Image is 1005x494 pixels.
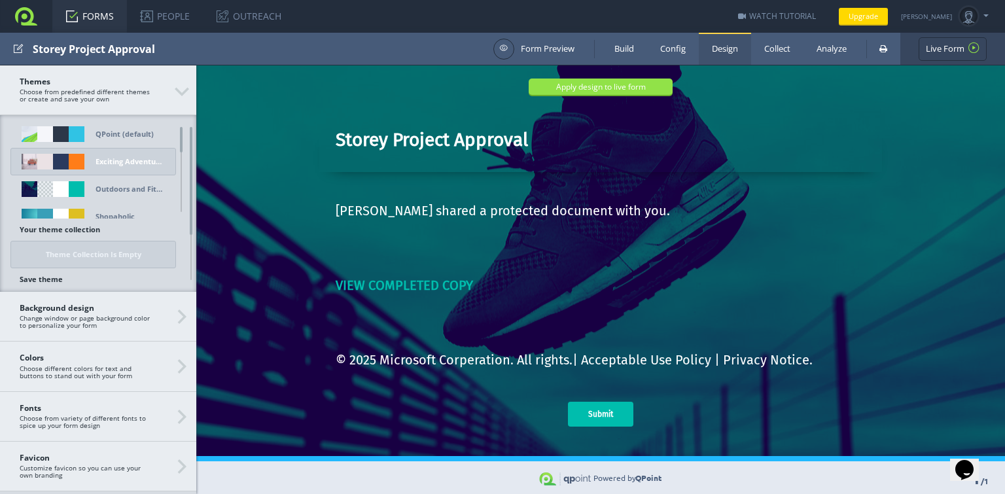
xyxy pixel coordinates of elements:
a: Collect [751,33,803,65]
strong: Background design [20,304,150,312]
img: QPoint [343,407,395,420]
strong: Favicon [20,453,150,462]
a: Config [647,33,699,65]
button: Apply design to live form [332,13,476,29]
div: Shopaholic [96,209,135,224]
div: Your theme collection [20,225,177,234]
a: Design [699,33,751,65]
span: Customize favicon so you can use your own branding [20,453,177,479]
strong: Themes [20,77,150,86]
div: / [775,402,792,423]
div: Outdoors and Fitness [96,181,162,197]
div: QPoint (default) [96,126,154,142]
a: QPoint [439,407,466,417]
div: Powered by [397,396,466,429]
span: 1 [788,410,792,421]
span: Choose from predefined different themes or create and save your own [20,77,177,103]
span: 1 [775,402,785,423]
a: VIEW COMPLETED COPY [139,212,277,228]
a: Build [601,33,647,65]
span: Choose from variety of different fonts to spice up your form design [20,404,177,429]
p: © 2025 Microsoft Corperation. All rights.| Acceptable Use Policy | Privacy Notice. [139,285,669,310]
span: Change window or page background color to personalize your form [20,304,177,329]
span: Edit [13,41,24,57]
a: Live Form [919,37,987,61]
div: Storey Project Approval [139,65,669,90]
li: Theme Collection Is Empty [10,241,176,268]
span: Choose different colors for text and buttons to stand out with your form [20,353,177,379]
div: Save theme [20,275,177,284]
a: Analyze [803,33,860,65]
button: Submit [372,336,437,361]
div: Storey Project Approval [33,33,487,65]
strong: Colors [20,353,150,362]
a: Form Preview [493,39,574,60]
a: WATCH TUTORIAL [738,10,816,22]
p: [PERSON_NAME] shared a protected document with you. [139,136,669,161]
div: Exciting Adventure [96,154,162,169]
strong: Fonts [20,404,150,412]
a: Upgrade [839,8,888,24]
iframe: chat widget [950,442,992,481]
div: Custom designs can be saved to your theme collection for future use [20,287,177,303]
